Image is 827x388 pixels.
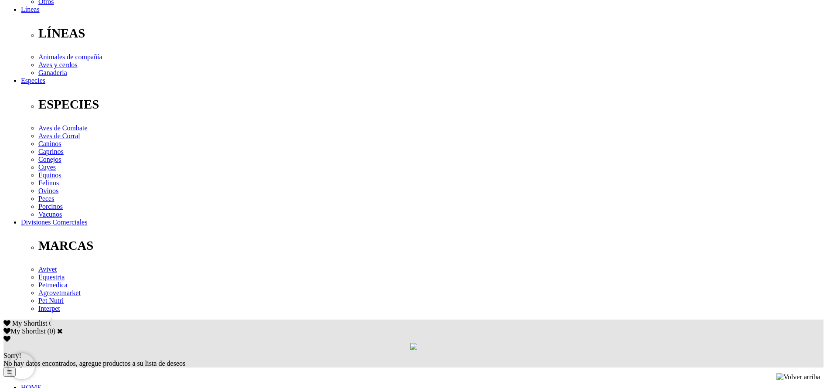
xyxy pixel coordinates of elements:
p: ESPECIES [38,97,824,112]
a: Avivet [38,265,57,273]
div: No hay datos encontrados, agregue productos a su lista de deseos [3,352,824,368]
a: Interpet [38,305,60,312]
a: Ganadería [38,69,67,76]
span: My Shortlist [12,320,47,327]
label: 0 [50,327,53,335]
a: Aves de Combate [38,124,88,132]
a: Aves y cerdos [38,61,77,68]
a: Conejos [38,156,61,163]
a: Porcinos [38,203,63,210]
iframe: Brevo live chat [9,353,35,379]
p: MARCAS [38,238,824,253]
a: Líneas [21,6,40,13]
a: Ovinos [38,187,58,194]
a: Peces [38,195,54,202]
a: Divisiones Comerciales [21,218,87,226]
a: Aves de Corral [38,132,80,140]
a: Equestria [38,273,65,281]
a: Petmedica [38,281,68,289]
a: Cuyes [38,163,56,171]
a: Caninos [38,140,61,147]
p: LÍNEAS [38,26,824,41]
button: ☰ [3,368,16,377]
a: Animales de compañía [38,53,102,61]
span: ( ) [47,327,55,335]
img: Volver arriba [776,373,820,381]
a: Vacunos [38,211,62,218]
a: Cerrar [57,327,63,334]
img: loading.gif [410,343,417,350]
span: Sorry! [3,352,21,359]
span: 0 [49,320,52,327]
a: Felinos [38,179,59,187]
a: Agrovetmarket [38,289,81,296]
a: Pet Nutri [38,297,64,304]
a: Equinos [38,171,61,179]
a: Especies [21,77,45,84]
label: My Shortlist [3,327,45,335]
a: Caprinos [38,148,64,155]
